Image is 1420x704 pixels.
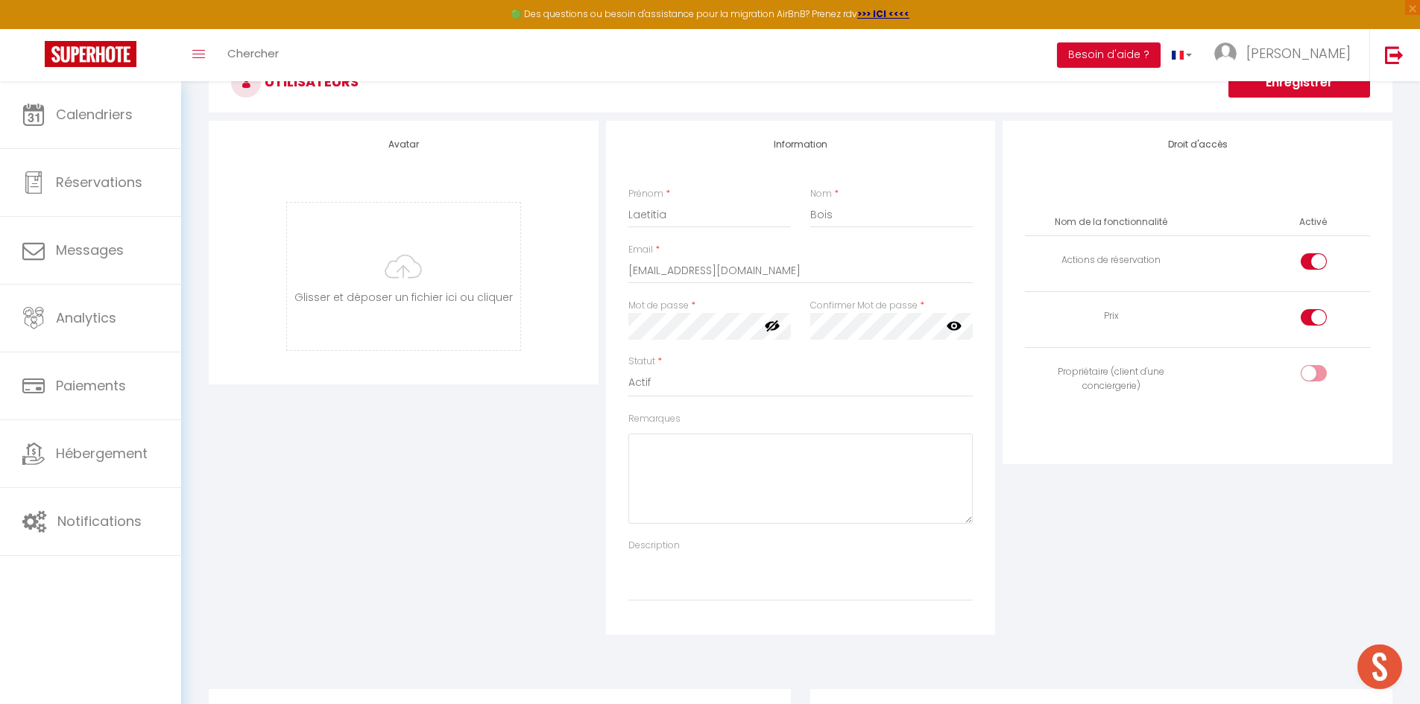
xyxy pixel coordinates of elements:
[1385,45,1404,64] img: logout
[56,376,126,395] span: Paiements
[628,139,974,150] h4: Information
[810,187,832,201] label: Nom
[810,299,918,313] label: Confirmer Mot de passe
[1057,42,1161,68] button: Besoin d'aide ?
[45,41,136,67] img: Super Booking
[56,241,124,259] span: Messages
[628,539,680,553] label: Description
[1025,209,1197,235] th: Nom de la fonctionnalité
[1031,309,1191,323] div: Prix
[227,45,279,61] span: Chercher
[56,173,142,191] span: Réservations
[628,243,653,257] label: Email
[1025,139,1370,150] h4: Droit d'accès
[1031,253,1191,267] div: Actions de réservation
[628,187,663,201] label: Prénom
[57,512,142,530] span: Notifications
[209,53,1392,112] h3: Utilisateurs
[628,412,681,426] label: Remarques
[1228,68,1370,98] button: Enregistrer
[857,7,909,20] a: >>> ICI <<<<
[56,105,133,124] span: Calendriers
[216,29,290,81] a: Chercher
[1357,644,1402,689] div: Ouvrir le chat
[628,355,655,369] label: Statut
[1031,365,1191,393] div: Propriétaire (client d'une conciergerie)
[1214,42,1237,65] img: ...
[56,444,148,463] span: Hébergement
[231,139,576,150] h4: Avatar
[628,299,689,313] label: Mot de passe
[1246,44,1351,63] span: [PERSON_NAME]
[1293,209,1333,235] th: Activé
[56,308,116,327] span: Analytics
[1203,29,1369,81] a: ... [PERSON_NAME]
